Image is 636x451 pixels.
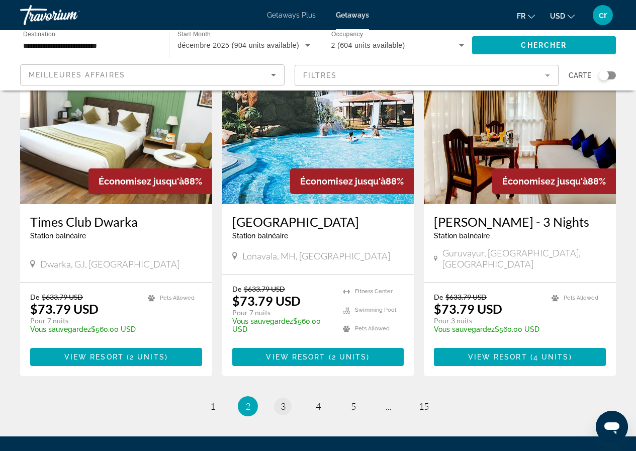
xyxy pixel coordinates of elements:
[30,301,99,316] p: $73.79 USD
[232,293,301,308] p: $73.79 USD
[42,293,83,301] span: $633.79 USD
[533,353,569,361] span: 4 units
[267,11,316,19] a: Getaways Plus
[550,9,575,23] button: Change currency
[232,317,333,333] p: $560.00 USD
[30,325,91,333] span: Vous sauvegardez
[434,301,502,316] p: $73.79 USD
[326,353,370,361] span: ( )
[30,325,138,333] p: $560.00 USD
[468,353,527,361] span: View Resort
[434,232,490,240] span: Station balnéaire
[40,258,179,269] span: Dwarka, GJ, [GEOGRAPHIC_DATA]
[30,348,202,366] button: View Resort(2 units)
[434,348,606,366] button: View Resort(4 units)
[434,293,443,301] span: De
[564,295,598,301] span: Pets Allowed
[569,68,591,82] span: Carte
[590,5,616,26] button: User Menu
[245,401,250,412] span: 2
[232,348,404,366] button: View Resort(2 units)
[521,41,567,49] span: Chercher
[30,293,39,301] span: De
[30,214,202,229] a: Times Club Dwarka
[332,353,367,361] span: 2 units
[527,353,572,361] span: ( )
[30,232,86,240] span: Station balnéaire
[550,12,565,20] span: USD
[445,293,487,301] span: $633.79 USD
[434,316,541,325] p: Pour 3 nuits
[232,308,333,317] p: Pour 7 nuits
[434,214,606,229] a: [PERSON_NAME] - 3 Nights
[351,401,356,412] span: 5
[177,41,299,49] span: décembre 2025 (904 units available)
[434,325,541,333] p: $560.00 USD
[23,31,55,37] span: Destination
[295,64,559,86] button: Filter
[517,9,535,23] button: Change language
[419,401,429,412] span: 15
[266,353,325,361] span: View Resort
[232,214,404,229] a: [GEOGRAPHIC_DATA]
[232,285,241,293] span: De
[492,168,616,194] div: 88%
[434,325,495,333] span: Vous sauvegardez
[300,176,386,187] span: Économisez jusqu'à
[424,43,616,204] img: DO65I01X.jpg
[599,10,607,20] span: cr
[316,401,321,412] span: 4
[442,247,606,269] span: Guruvayur, [GEOGRAPHIC_DATA], [GEOGRAPHIC_DATA]
[20,43,212,204] img: DK30I01X.jpg
[331,31,363,38] span: Occupancy
[336,11,369,19] a: Getaways
[222,43,414,204] img: 3935E01L.jpg
[160,295,195,301] span: Pets Allowed
[20,396,616,416] nav: Pagination
[331,41,405,49] span: 2 (604 units available)
[355,307,396,313] span: Swimming Pool
[99,176,184,187] span: Économisez jusqu'à
[242,250,390,261] span: Lonavala, MH, [GEOGRAPHIC_DATA]
[30,316,138,325] p: Pour 7 nuits
[244,285,285,293] span: $633.79 USD
[290,168,414,194] div: 88%
[596,411,628,443] iframe: Bouton de lancement de la fenêtre de messagerie
[88,168,212,194] div: 88%
[232,232,288,240] span: Station balnéaire
[386,401,392,412] span: ...
[232,317,293,325] span: Vous sauvegardez
[210,401,215,412] span: 1
[355,288,393,295] span: Fitness Center
[29,71,125,79] span: Meilleures affaires
[130,353,165,361] span: 2 units
[281,401,286,412] span: 3
[177,31,211,38] span: Start Month
[517,12,525,20] span: fr
[29,69,276,81] mat-select: Sort by
[124,353,168,361] span: ( )
[64,353,124,361] span: View Resort
[355,325,390,332] span: Pets Allowed
[20,2,121,28] a: Travorium
[472,36,616,54] button: Chercher
[502,176,588,187] span: Économisez jusqu'à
